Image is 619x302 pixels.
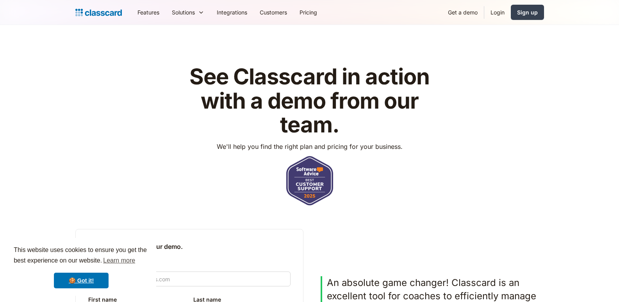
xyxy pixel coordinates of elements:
[484,4,511,21] a: Login
[442,4,484,21] a: Get a demo
[166,4,210,21] div: Solutions
[131,4,166,21] a: Features
[189,63,430,138] strong: See Classcard in action with a demo from our team.
[210,4,253,21] a: Integrations
[102,255,136,266] a: learn more about cookies
[54,273,109,288] a: dismiss cookie message
[88,272,291,286] input: eg. tony@starkindustries.com
[14,245,149,266] span: This website uses cookies to ensure you get the best experience on our website.
[511,5,544,20] a: Sign up
[293,4,323,21] a: Pricing
[75,7,122,18] a: home
[88,261,291,270] label: Work email
[517,8,538,16] div: Sign up
[217,142,403,151] p: We'll help you find the right plan and pricing for your business.
[253,4,293,21] a: Customers
[172,8,195,16] div: Solutions
[88,242,291,251] h2: Help us personalize your demo.
[6,238,156,296] div: cookieconsent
